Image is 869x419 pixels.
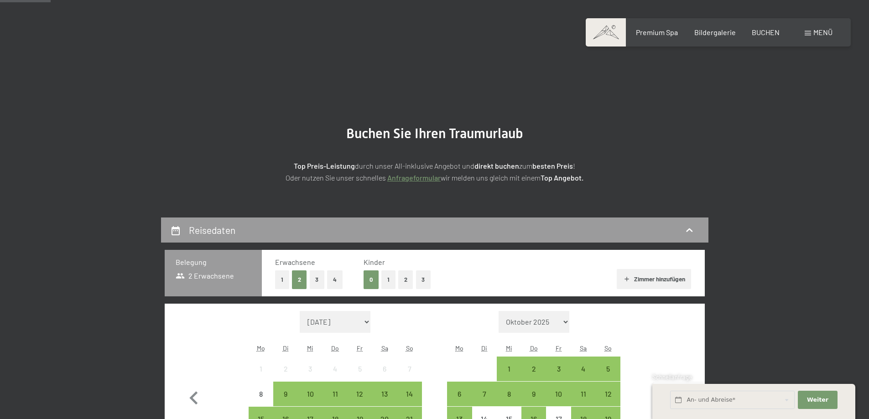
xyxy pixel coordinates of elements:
[372,382,397,406] div: Sat Sep 13 2025
[596,357,620,381] div: Sun Oct 05 2025
[497,357,521,381] div: Anreise möglich
[372,382,397,406] div: Anreise möglich
[546,382,571,406] div: Anreise möglich
[273,382,298,406] div: Tue Sep 09 2025
[813,28,833,36] span: Menü
[331,344,339,352] abbr: Donnerstag
[273,357,298,381] div: Anreise nicht möglich
[257,344,265,352] abbr: Montag
[373,365,396,388] div: 6
[546,382,571,406] div: Fri Oct 10 2025
[580,344,587,352] abbr: Samstag
[447,382,472,406] div: Mon Oct 06 2025
[498,365,520,388] div: 1
[522,365,545,388] div: 2
[324,365,347,388] div: 4
[406,344,413,352] abbr: Sonntag
[274,390,297,413] div: 9
[298,382,323,406] div: Anreise möglich
[323,357,348,381] div: Anreise nicht möglich
[250,365,272,388] div: 1
[298,357,323,381] div: Anreise nicht möglich
[249,382,273,406] div: Anreise nicht möglich
[455,344,463,352] abbr: Montag
[349,365,371,388] div: 5
[532,161,573,170] strong: besten Preis
[596,382,620,406] div: Anreise möglich
[752,28,780,36] a: BUCHEN
[372,357,397,381] div: Anreise nicht möglich
[652,373,692,381] span: Schnellanfrage
[397,357,421,381] div: Anreise nicht möglich
[807,396,828,404] span: Weiter
[571,382,596,406] div: Sat Oct 11 2025
[189,224,235,236] h2: Reisedaten
[481,344,487,352] abbr: Dienstag
[310,270,325,289] button: 3
[364,270,379,289] button: 0
[530,344,538,352] abbr: Donnerstag
[397,382,421,406] div: Anreise möglich
[348,382,372,406] div: Fri Sep 12 2025
[323,382,348,406] div: Anreise möglich
[283,344,289,352] abbr: Dienstag
[387,173,441,182] a: Anfrageformular
[497,357,521,381] div: Wed Oct 01 2025
[571,357,596,381] div: Sat Oct 04 2025
[497,382,521,406] div: Wed Oct 08 2025
[298,357,323,381] div: Wed Sep 03 2025
[798,391,837,409] button: Weiter
[497,382,521,406] div: Anreise möglich
[348,357,372,381] div: Anreise nicht möglich
[398,365,421,388] div: 7
[521,382,546,406] div: Thu Oct 09 2025
[323,382,348,406] div: Thu Sep 11 2025
[323,357,348,381] div: Thu Sep 04 2025
[472,382,497,406] div: Tue Oct 07 2025
[636,28,678,36] a: Premium Spa
[381,344,388,352] abbr: Samstag
[604,344,612,352] abbr: Sonntag
[473,390,496,413] div: 7
[397,382,421,406] div: Sun Sep 14 2025
[546,357,571,381] div: Fri Oct 03 2025
[207,160,663,183] p: durch unser All-inklusive Angebot und zum ! Oder nutzen Sie unser schnelles wir melden uns gleich...
[522,390,545,413] div: 9
[571,382,596,406] div: Anreise möglich
[294,161,355,170] strong: Top Preis-Leistung
[694,28,736,36] a: Bildergalerie
[572,365,595,388] div: 4
[176,257,251,267] h3: Belegung
[547,390,570,413] div: 10
[249,382,273,406] div: Mon Sep 08 2025
[521,357,546,381] div: Thu Oct 02 2025
[273,382,298,406] div: Anreise möglich
[275,258,315,266] span: Erwachsene
[176,271,234,281] span: 2 Erwachsene
[357,344,363,352] abbr: Freitag
[381,270,395,289] button: 1
[547,365,570,388] div: 3
[324,390,347,413] div: 11
[348,382,372,406] div: Anreise möglich
[521,357,546,381] div: Anreise möglich
[597,390,619,413] div: 12
[275,270,289,289] button: 1
[292,270,307,289] button: 2
[398,390,421,413] div: 14
[349,390,371,413] div: 12
[273,357,298,381] div: Tue Sep 02 2025
[521,382,546,406] div: Anreise möglich
[474,161,519,170] strong: direkt buchen
[597,365,619,388] div: 5
[416,270,431,289] button: 3
[299,390,322,413] div: 10
[298,382,323,406] div: Wed Sep 10 2025
[249,357,273,381] div: Anreise nicht möglich
[541,173,583,182] strong: Top Angebot.
[506,344,512,352] abbr: Mittwoch
[346,125,523,141] span: Buchen Sie Ihren Traumurlaub
[398,270,413,289] button: 2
